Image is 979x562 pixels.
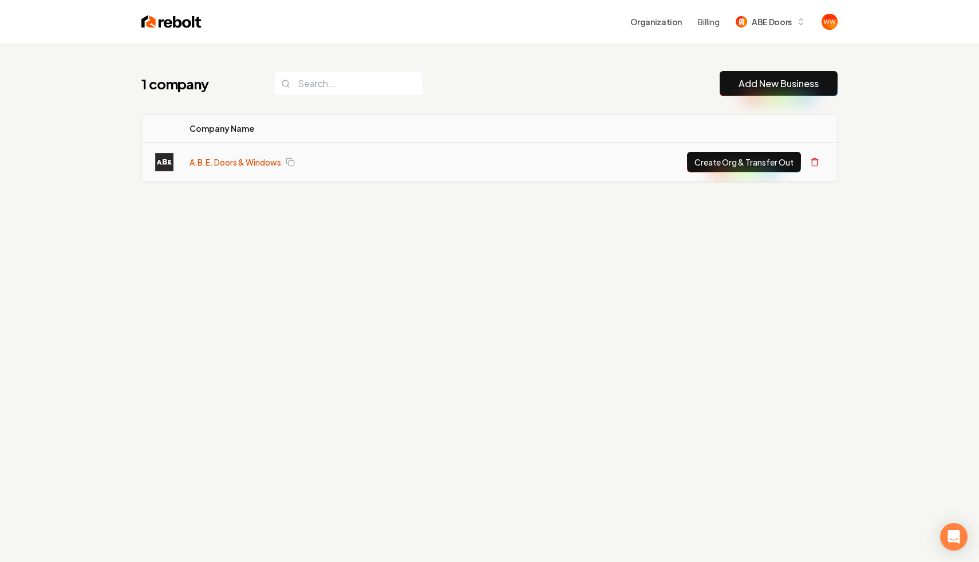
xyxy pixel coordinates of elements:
div: Open Intercom Messenger [940,523,968,551]
img: Rebolt Logo [141,14,202,30]
img: A.B.E. Doors & Windows logo [155,153,173,171]
img: Will Wallace [822,14,838,30]
th: Company Name [180,115,467,143]
img: ABE Doors [736,16,747,27]
button: Billing [698,16,720,27]
button: Create Org & Transfer Out [687,152,801,172]
button: Add New Business [720,71,838,96]
button: Organization [623,11,689,32]
a: A.B.E. Doors & Windows [190,156,281,168]
button: Open user button [822,14,838,30]
a: Add New Business [739,77,819,91]
input: Search... [274,72,423,96]
span: ABE Doors [752,16,792,28]
h1: 1 company [141,74,251,93]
